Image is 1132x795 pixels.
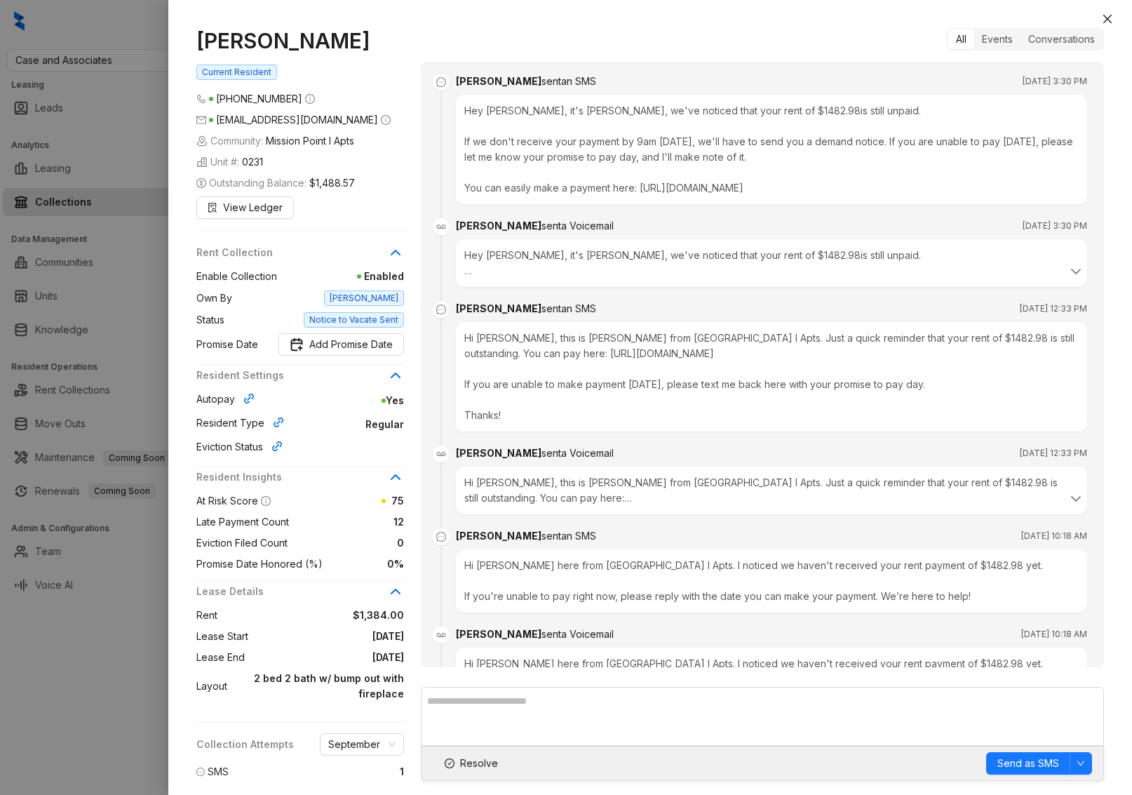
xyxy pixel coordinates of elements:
span: Resident Insights [196,469,387,485]
div: segmented control [947,28,1104,51]
span: [EMAIL_ADDRESS][DOMAIN_NAME] [216,114,378,126]
button: Resolve [433,752,510,775]
span: Promise Date Honored (%) [196,556,323,572]
button: Send as SMS [986,752,1070,775]
span: check-circle [445,759,454,768]
span: Community: [196,133,354,149]
button: View Ledger [196,196,294,219]
span: 0% [323,556,404,572]
span: Eviction Filed Count [196,535,288,551]
span: September [328,734,396,755]
span: [PHONE_NUMBER] [216,93,302,105]
span: sent an SMS [541,302,596,314]
span: Yes [260,393,404,408]
img: Voicemail Icon [433,627,450,643]
span: message [433,301,450,318]
span: [PERSON_NAME] [324,290,404,306]
span: down [1077,759,1085,768]
span: Own By [196,290,232,306]
span: [DATE] 12:33 PM [1020,302,1087,316]
div: Conversations [1020,29,1103,49]
span: Mission Point I Apts [266,133,354,149]
div: Resident Settings [196,368,404,392]
span: Send as SMS [997,756,1059,771]
span: [DATE] 3:30 PM [1023,74,1087,88]
span: [DATE] 10:18 AM [1021,529,1087,543]
span: Enable Collection [196,269,277,284]
span: dollar [196,178,206,188]
div: All [948,29,974,49]
span: sent a Voicemail [541,628,614,640]
span: Current Resident [196,65,277,80]
span: Status [196,312,224,328]
span: Collection Attempts [196,737,294,752]
span: 1 [400,764,404,780]
span: Rent [196,608,217,623]
span: Resident Settings [196,368,387,383]
button: Close [1099,11,1116,27]
span: Lease End [196,650,245,665]
div: Autopay [196,392,260,410]
span: Regular [290,417,404,432]
span: Lease Details [196,584,387,599]
span: [DATE] 3:30 PM [1023,219,1087,233]
div: Hi [PERSON_NAME] here from [GEOGRAPHIC_DATA] I Apts. I noticed we haven't received your rent paym... [464,656,1079,687]
img: building-icon [196,135,208,147]
span: sent an SMS [541,75,596,87]
div: Lease Details [196,584,404,608]
button: Promise DateAdd Promise Date [278,333,404,356]
div: Events [974,29,1020,49]
span: sent a Voicemail [541,220,614,232]
span: sent a Voicemail [541,447,614,459]
div: Hi [PERSON_NAME], this is [PERSON_NAME] from [GEOGRAPHIC_DATA] I Apts. Just a quick reminder that... [456,322,1087,432]
span: 2 bed 2 bath w/ bump out with fireplace [227,671,404,702]
span: Outstanding Balance: [196,175,355,191]
span: Add Promise Date [309,337,393,352]
div: [PERSON_NAME] [456,627,614,642]
img: Voicemail Icon [433,218,450,235]
div: Hi [PERSON_NAME], this is [PERSON_NAME] from [GEOGRAPHIC_DATA] I Apts. Just a quick reminder that... [464,475,1079,506]
span: [DATE] [248,629,404,644]
span: message [196,768,205,776]
span: info-circle [261,496,271,506]
span: mail [196,115,206,125]
div: [PERSON_NAME] [456,218,614,234]
h1: [PERSON_NAME] [196,28,404,53]
div: Hey [PERSON_NAME], it's [PERSON_NAME], we've noticed that your rent of $1482.98is still unpaid. I... [464,248,1079,279]
img: building-icon [196,156,208,168]
div: Eviction Status [196,439,288,457]
div: [PERSON_NAME] [456,301,596,316]
span: Layout [196,679,227,694]
div: [PERSON_NAME] [456,74,596,89]
span: $1,488.57 [309,175,355,191]
span: message [433,74,450,91]
span: Lease Start [196,629,248,644]
div: Resident Type [196,415,290,434]
span: sent an SMS [541,530,596,542]
span: View Ledger [223,200,283,215]
div: Rent Collection [196,245,404,269]
span: Notice to Vacate Sent [304,312,404,328]
div: Hi [PERSON_NAME] here from [GEOGRAPHIC_DATA] I Apts. I noticed we haven't received your rent paym... [456,549,1087,613]
span: Late Payment Count [196,514,289,530]
span: info-circle [305,94,315,104]
span: Enabled [277,269,404,284]
div: Resident Insights [196,469,404,493]
div: [PERSON_NAME] [456,446,614,461]
span: [DATE] [245,650,404,665]
span: Unit #: [196,154,263,170]
span: 75 [391,495,404,507]
span: Promise Date [196,337,258,352]
img: Voicemail Icon [433,446,450,462]
span: At Risk Score [196,495,258,507]
span: SMS [208,764,229,780]
span: Rent Collection [196,245,387,260]
span: close [1102,13,1113,25]
img: Promise Date [290,338,304,352]
span: 0231 [242,154,263,170]
div: [PERSON_NAME] [456,528,596,544]
span: [DATE] 12:33 PM [1020,446,1087,460]
span: [DATE] 10:18 AM [1021,627,1087,641]
span: Resolve [460,756,498,771]
span: message [433,528,450,545]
